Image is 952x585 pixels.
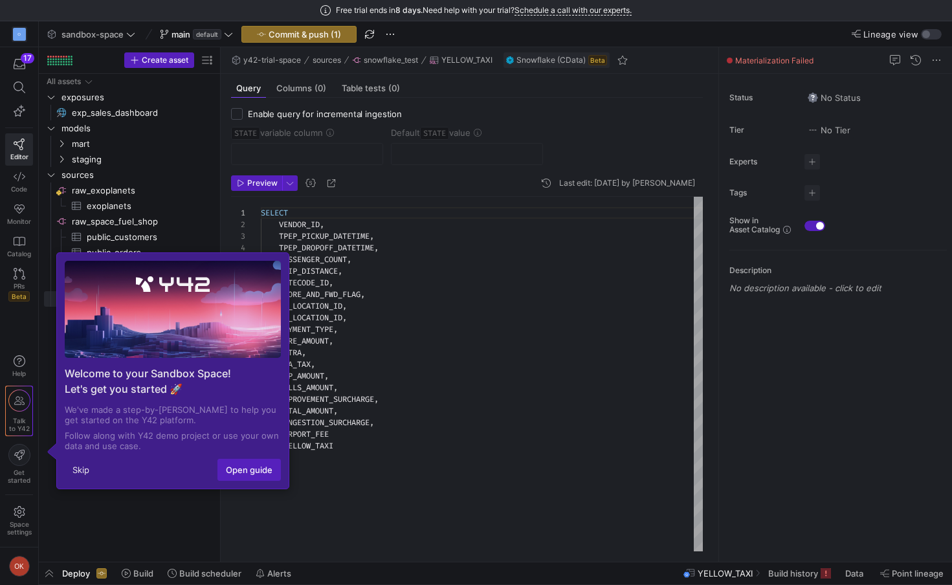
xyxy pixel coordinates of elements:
[388,84,400,93] span: (0)
[228,52,304,68] button: y42-trial-space
[374,243,379,253] span: ,
[7,250,31,258] span: Catalog
[279,254,347,265] span: PASSENGER_COUNT
[231,219,245,230] div: 2
[839,562,872,584] button: Data
[698,568,753,579] span: YELLOW_TAXI
[302,348,306,358] span: ,
[279,406,333,416] span: TOTAL_AMOUNT
[61,29,124,39] span: sandbox-space
[44,229,215,245] a: public_customers​​​​​​​​​
[729,126,794,135] span: Tier
[5,133,33,166] a: Editor
[9,556,30,577] div: OK
[193,29,221,39] span: default
[6,386,32,436] a: Talkto Y42
[279,348,302,358] span: EXTRA
[44,214,215,229] a: raw_space_fuel_shop​​​​​​​​
[279,243,374,253] span: TPEP_DROPOFF_DATETIME
[808,93,861,103] span: No Status
[7,217,31,225] span: Monitor
[320,219,324,230] span: ,
[360,289,365,300] span: ,
[13,28,26,41] div: O
[247,179,278,188] span: Preview
[313,56,341,65] span: sources
[729,93,794,102] span: Status
[44,198,215,214] div: Press SPACE to select this row.
[44,214,215,229] div: Press SPACE to select this row.
[61,121,213,136] span: models
[61,90,213,105] span: exposures
[157,26,236,43] button: maindefault
[44,74,215,89] div: Press SPACE to select this row.
[231,207,245,219] div: 1
[267,568,291,579] span: Alerts
[808,125,818,135] img: No tier
[364,56,418,65] span: snowflake_test
[276,84,326,93] span: Columns
[279,417,370,428] span: CONGESTION_SURCHARGE
[87,199,200,214] span: exoplanets​​​​​​​​​
[279,301,342,311] span: PU_LOCATION_ID
[243,56,301,65] span: y42-trial-space
[65,404,281,425] p: We've made a step-by-[PERSON_NAME] to help you get started on the Y42 platform.
[116,562,159,584] button: Build
[279,289,360,300] span: STORE_AND_FWD_FLAG
[231,242,245,254] div: 4
[329,278,333,288] span: ,
[62,568,90,579] span: Deploy
[72,214,213,229] span: raw_space_fuel_shop​​​​​​​​
[231,230,245,242] div: 3
[44,167,215,182] div: Press SPACE to select this row.
[72,105,200,120] span: exp_sales_dashboard​​​​​
[11,370,27,377] span: Help
[133,568,153,579] span: Build
[65,459,97,480] button: Skip
[729,266,947,275] p: Description
[729,157,794,166] span: Experts
[370,231,374,241] span: ,
[349,52,421,68] button: snowflake_test
[441,56,493,65] span: YELLOW_TAXI
[347,254,351,265] span: ,
[136,276,210,292] img: Y42
[338,266,342,276] span: ,
[279,231,370,241] span: TPEP_PICKUP_DATETIME
[808,93,818,103] img: No status
[47,442,57,460] img: tick-welcome-banner.svg
[762,562,837,584] button: Build history
[14,282,25,290] span: PRs
[279,219,320,230] span: VENDOR_ID
[5,553,33,580] button: OK
[863,29,918,39] span: Lineage view
[324,371,329,381] span: ,
[370,417,374,428] span: ,
[279,313,342,323] span: DO_LOCATION_ID
[333,324,338,335] span: ,
[391,127,470,138] span: Default value
[8,469,30,484] span: Get started
[44,245,215,260] div: Press SPACE to select this row.
[250,562,297,584] button: Alerts
[44,105,215,120] a: exp_sales_dashboard​​​​​
[768,568,818,579] span: Build history
[261,208,288,218] span: SELECT
[516,56,586,65] span: Snowflake (CData)
[248,109,402,119] span: Enable query for incremental ingestion
[236,84,261,93] span: Query
[804,122,854,138] button: No tierNo Tier
[44,229,215,245] div: Press SPACE to select this row.
[329,336,333,346] span: ,
[374,394,379,404] span: ,
[588,55,607,65] span: Beta
[279,359,311,370] span: MTA_TAX
[279,394,374,404] span: IMPROVEMENT_SURCHARGE
[5,263,33,307] a: PRsBeta
[65,366,281,381] p: Welcome to your Sandbox Space!
[279,278,329,288] span: RATECODE_ID
[279,371,324,381] span: TIP_AMOUNT
[559,179,695,188] div: Last edit: [DATE] by [PERSON_NAME]
[61,168,213,182] span: sources
[426,52,496,68] button: YELLOW_TAXI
